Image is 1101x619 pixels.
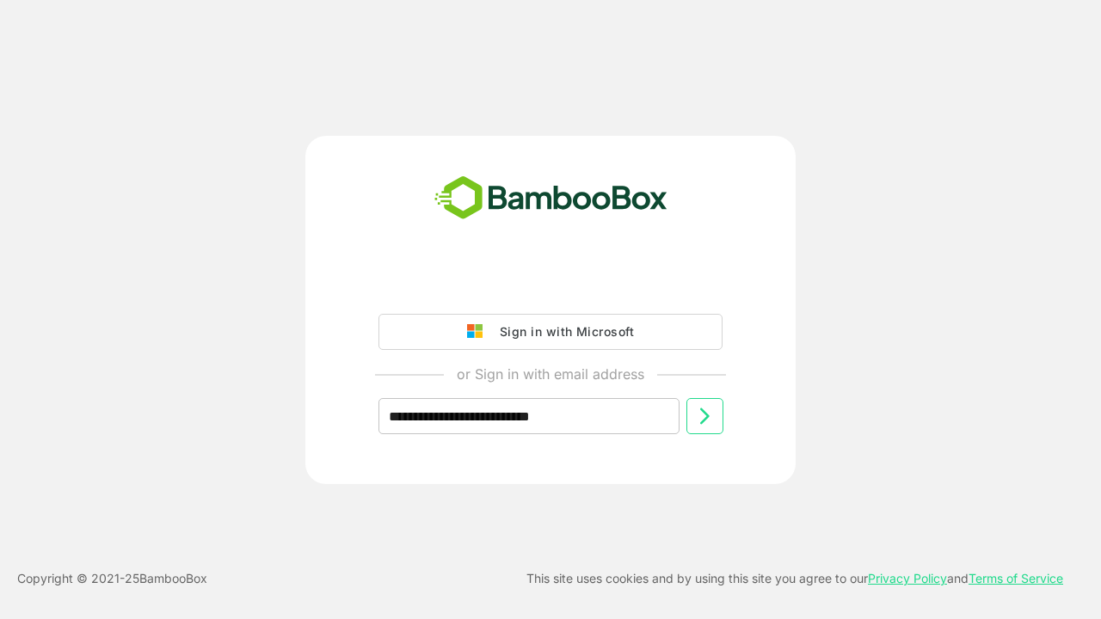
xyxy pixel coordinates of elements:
[378,314,723,350] button: Sign in with Microsoft
[467,324,491,340] img: google
[526,568,1063,589] p: This site uses cookies and by using this site you agree to our and
[425,170,677,227] img: bamboobox
[868,571,947,585] a: Privacy Policy
[457,364,644,384] p: or Sign in with email address
[370,266,731,303] iframe: Sign in with Google Button
[491,321,634,343] div: Sign in with Microsoft
[17,568,207,589] p: Copyright © 2021- 25 BambooBox
[969,571,1063,585] a: Terms of Service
